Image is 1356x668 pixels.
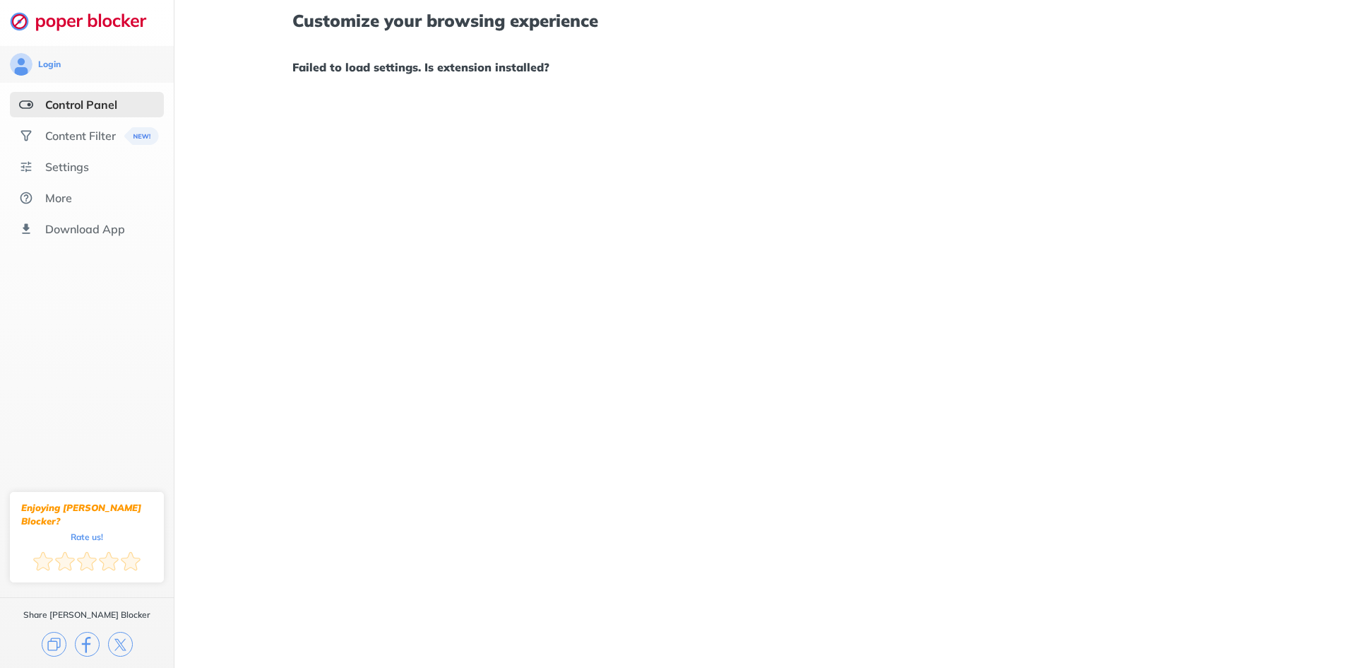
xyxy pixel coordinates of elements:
[19,129,33,143] img: social.svg
[21,501,153,528] div: Enjoying [PERSON_NAME] Blocker?
[108,632,133,657] img: x.svg
[19,160,33,174] img: settings.svg
[45,222,125,236] div: Download App
[38,59,61,70] div: Login
[292,11,1237,30] h1: Customize your browsing experience
[19,191,33,205] img: about.svg
[45,129,116,143] div: Content Filter
[45,160,89,174] div: Settings
[19,98,33,112] img: features-selected.svg
[45,191,72,205] div: More
[23,609,150,621] div: Share [PERSON_NAME] Blocker
[42,632,66,657] img: copy.svg
[123,127,157,145] img: menuBanner.svg
[292,58,1237,76] h1: Failed to load settings. Is extension installed?
[19,222,33,236] img: download-app.svg
[75,632,100,657] img: facebook.svg
[71,534,103,540] div: Rate us!
[10,11,162,31] img: logo-webpage.svg
[10,53,32,76] img: avatar.svg
[45,98,117,112] div: Control Panel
